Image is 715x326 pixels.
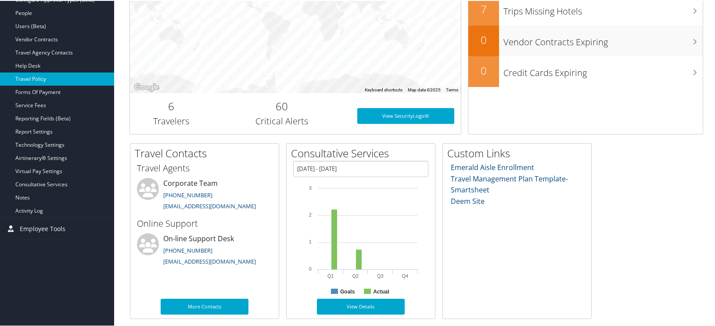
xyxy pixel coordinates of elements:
h3: Travel Agents [137,161,272,174]
h3: Online Support [137,217,272,229]
h2: Travel Contacts [135,145,279,160]
h2: Consultative Services [291,145,435,160]
h2: Custom Links [447,145,591,160]
a: [EMAIL_ADDRESS][DOMAIN_NAME] [163,201,256,209]
span: Map data ©2025 [408,87,441,91]
tspan: 3 [309,185,312,190]
li: On-line Support Desk [133,232,277,268]
h3: Vendor Contracts Expiring [503,31,703,47]
h3: Critical Alerts [219,114,344,127]
text: Q1 [327,272,334,278]
button: Keyboard shortcuts [365,86,402,92]
h2: 60 [219,98,344,113]
text: Actual [373,288,389,294]
h2: 7 [468,1,499,16]
a: 0Vendor Contracts Expiring [468,25,703,55]
text: Goals [340,288,355,294]
text: Q4 [402,272,408,278]
tspan: 1 [309,238,312,243]
a: [EMAIL_ADDRESS][DOMAIN_NAME] [163,257,256,264]
h2: 6 [137,98,206,113]
span: Employee Tools [20,217,65,239]
text: Q2 [352,272,359,278]
a: Terms (opens in new tab) [446,87,458,91]
a: [PHONE_NUMBER] [163,246,212,254]
a: Deem Site [451,196,485,205]
a: [PHONE_NUMBER] [163,190,212,198]
tspan: 0 [309,265,312,271]
a: Open this area in Google Maps (opens a new window) [132,81,161,92]
h2: 0 [468,32,499,47]
text: Q3 [377,272,384,278]
img: Google [132,81,161,92]
li: Corporate Team [133,177,277,213]
a: Travel Management Plan Template- Smartsheet [451,173,568,194]
a: 0Credit Cards Expiring [468,55,703,86]
a: View Details [317,298,405,314]
a: View SecurityLogic® [357,107,454,123]
h3: Travelers [137,114,206,127]
h3: Credit Cards Expiring [503,62,703,78]
tspan: 2 [309,211,312,217]
a: Emerald Aisle Enrollment [451,162,534,171]
a: More Contacts [161,298,248,314]
h2: 0 [468,62,499,77]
